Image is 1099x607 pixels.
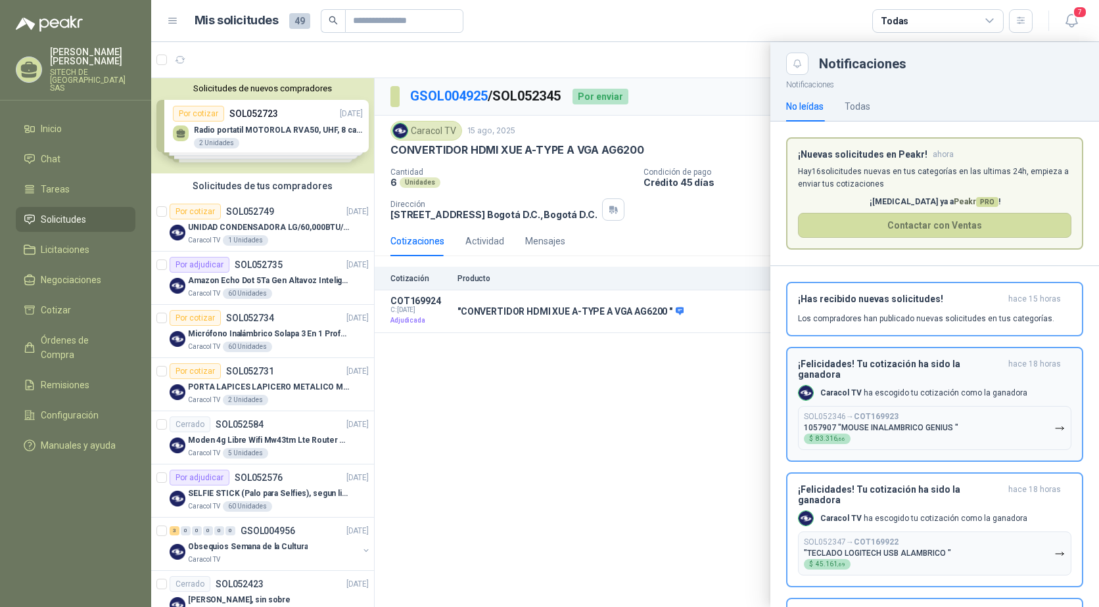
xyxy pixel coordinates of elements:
span: Negociaciones [41,273,101,287]
img: Company Logo [799,511,813,526]
div: Todas [881,14,908,28]
span: ,66 [837,436,845,442]
p: Notificaciones [770,75,1099,91]
div: Todas [845,99,870,114]
a: Órdenes de Compra [16,328,135,367]
span: Configuración [41,408,99,422]
span: search [329,16,338,25]
p: SITECH DE [GEOGRAPHIC_DATA] SAS [50,68,135,92]
span: Cotizar [41,303,71,317]
span: 45.161 [816,561,845,568]
img: Logo peakr [16,16,83,32]
button: 7 [1060,9,1083,33]
p: Los compradores han publicado nuevas solicitudes en tus categorías. [798,313,1054,325]
button: ¡Felicidades! Tu cotización ha sido la ganadorahace 18 horas Company LogoCaracol TV ha escogido t... [786,347,1083,462]
h3: ¡Has recibido nuevas solicitudes! [798,294,1003,305]
img: Company Logo [799,386,813,400]
span: Peakr [954,197,998,206]
p: "TECLADO LOGITECH USB ALAMBRICO " [804,549,951,558]
a: Manuales y ayuda [16,433,135,458]
p: ha escogido tu cotización como la ganadora [820,388,1027,399]
b: COT169923 [854,412,899,421]
h3: ¡Nuevas solicitudes en Peakr! [798,149,927,160]
span: ahora [933,149,954,160]
button: ¡Felicidades! Tu cotización ha sido la ganadorahace 18 horas Company LogoCaracol TV ha escogido t... [786,472,1083,587]
b: COT169922 [854,537,899,547]
span: ,69 [837,562,845,568]
span: 83.316 [816,436,845,442]
b: Caracol TV [820,388,862,397]
button: Close [786,53,808,75]
button: SOL052346→COT1699231057907 "MOUSE INALAMBRICO GENIUS "$83.316,66 [798,406,1071,450]
a: Remisiones [16,372,135,397]
div: $ [804,434,851,444]
a: Configuración [16,403,135,428]
a: Negociaciones [16,267,135,292]
span: Manuales y ayuda [41,438,116,453]
a: Chat [16,146,135,171]
span: hace 18 horas [1008,359,1061,380]
span: hace 18 horas [1008,484,1061,505]
span: Tareas [41,182,70,196]
span: PRO [976,197,998,207]
p: Hay 16 solicitudes nuevas en tus categorías en las ultimas 24h, empieza a enviar tus cotizaciones [798,166,1071,191]
span: Inicio [41,122,62,136]
p: SOL052346 → [804,412,899,422]
a: Cotizar [16,298,135,323]
button: ¡Has recibido nuevas solicitudes!hace 15 horas Los compradores han publicado nuevas solicitudes e... [786,282,1083,336]
div: No leídas [786,99,824,114]
a: Solicitudes [16,207,135,232]
span: Solicitudes [41,212,86,227]
div: $ [804,559,851,570]
span: Licitaciones [41,242,89,257]
a: Licitaciones [16,237,135,262]
span: hace 15 horas [1008,294,1061,305]
button: SOL052347→COT169922"TECLADO LOGITECH USB ALAMBRICO "$45.161,69 [798,531,1071,575]
div: Notificaciones [819,57,1083,70]
p: SOL052347 → [804,537,899,547]
a: Tareas [16,177,135,202]
span: 49 [289,13,310,29]
span: Remisiones [41,378,89,392]
a: Inicio [16,116,135,141]
p: ¡[MEDICAL_DATA] ya a ! [798,196,1071,208]
p: ha escogido tu cotización como la ganadora [820,513,1027,524]
h3: ¡Felicidades! Tu cotización ha sido la ganadora [798,359,1003,380]
b: Caracol TV [820,514,862,523]
button: Contactar con Ventas [798,213,1071,238]
p: [PERSON_NAME] [PERSON_NAME] [50,47,135,66]
h1: Mis solicitudes [195,11,279,30]
span: Órdenes de Compra [41,333,123,362]
h3: ¡Felicidades! Tu cotización ha sido la ganadora [798,484,1003,505]
p: 1057907 "MOUSE INALAMBRICO GENIUS " [804,423,958,432]
span: Chat [41,152,60,166]
span: 7 [1073,6,1087,18]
